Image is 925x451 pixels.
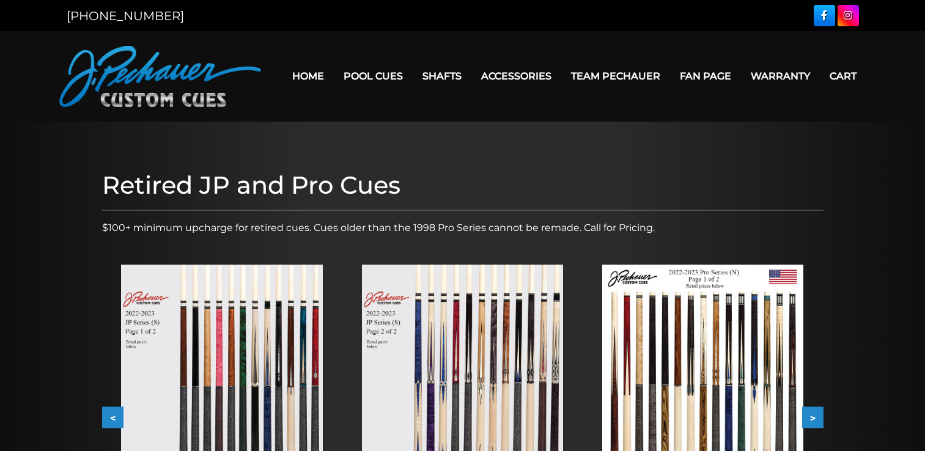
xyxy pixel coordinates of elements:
[670,61,741,92] a: Fan Page
[561,61,670,92] a: Team Pechauer
[102,407,824,428] div: Carousel Navigation
[102,407,123,428] button: <
[282,61,334,92] a: Home
[802,407,824,428] button: >
[59,46,261,107] img: Pechauer Custom Cues
[471,61,561,92] a: Accessories
[334,61,413,92] a: Pool Cues
[67,9,184,23] a: [PHONE_NUMBER]
[820,61,866,92] a: Cart
[102,170,824,200] h1: Retired JP and Pro Cues
[741,61,820,92] a: Warranty
[102,221,824,235] p: $100+ minimum upcharge for retired cues. Cues older than the 1998 Pro Series cannot be remade. Ca...
[413,61,471,92] a: Shafts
